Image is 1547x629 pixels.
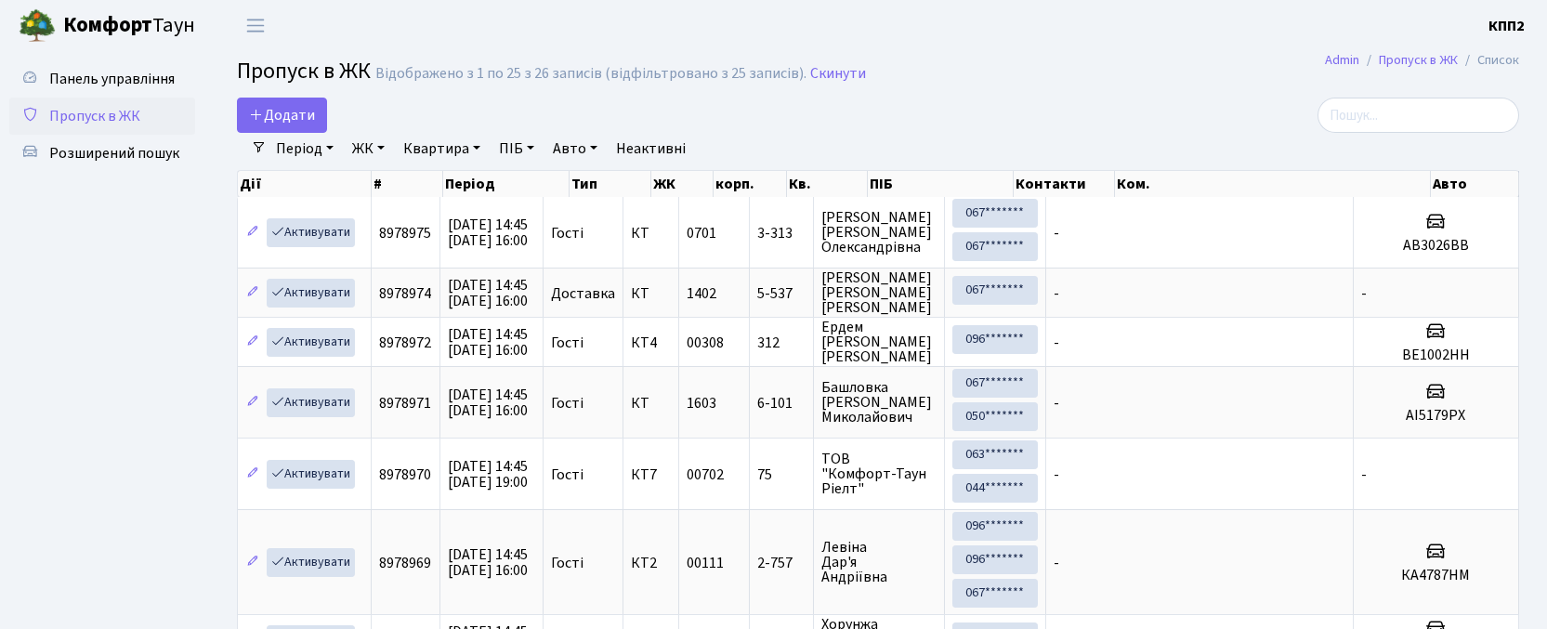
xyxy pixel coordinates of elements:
[757,286,806,301] span: 5-537
[1488,16,1525,36] b: КПП2
[267,460,355,489] a: Активувати
[1361,465,1367,485] span: -
[49,69,175,89] span: Панель управління
[396,133,488,164] a: Квартира
[1054,283,1059,304] span: -
[551,335,583,350] span: Гості
[9,60,195,98] a: Панель управління
[1297,41,1547,80] nav: breadcrumb
[1361,407,1511,425] h5: AI5179PX
[267,218,355,247] a: Активувати
[267,548,355,577] a: Активувати
[821,270,937,315] span: [PERSON_NAME] [PERSON_NAME] [PERSON_NAME]
[448,385,528,421] span: [DATE] 14:45 [DATE] 16:00
[1361,567,1511,584] h5: КА4787НМ
[448,456,528,492] span: [DATE] 14:45 [DATE] 19:00
[1054,553,1059,573] span: -
[1379,50,1458,70] a: Пропуск в ЖК
[1361,347,1511,364] h5: ВЕ1002НН
[1054,393,1059,413] span: -
[379,333,431,353] span: 8978972
[757,556,806,570] span: 2-757
[1458,50,1519,71] li: Список
[379,553,431,573] span: 8978969
[1054,465,1059,485] span: -
[821,210,937,255] span: [PERSON_NAME] [PERSON_NAME] Олександрівна
[267,328,355,357] a: Активувати
[631,226,670,241] span: КТ
[545,133,605,164] a: Авто
[1325,50,1359,70] a: Admin
[1431,171,1519,197] th: Авто
[448,275,528,311] span: [DATE] 14:45 [DATE] 16:00
[687,393,716,413] span: 1603
[810,65,866,83] a: Скинути
[651,171,714,197] th: ЖК
[787,171,868,197] th: Кв.
[687,223,716,243] span: 0701
[631,286,670,301] span: КТ
[269,133,341,164] a: Період
[687,553,724,573] span: 00111
[551,396,583,411] span: Гості
[551,286,615,301] span: Доставка
[551,226,583,241] span: Гості
[232,10,279,41] button: Переключити навігацію
[757,335,806,350] span: 312
[1361,237,1511,255] h5: АВ3026ВВ
[9,98,195,135] a: Пропуск в ЖК
[492,133,542,164] a: ПІБ
[379,223,431,243] span: 8978975
[687,333,724,353] span: 00308
[237,55,371,87] span: Пропуск в ЖК
[375,65,806,83] div: Відображено з 1 по 25 з 26 записів (відфільтровано з 25 записів).
[63,10,152,40] b: Комфорт
[379,465,431,485] span: 8978970
[1054,223,1059,243] span: -
[631,467,670,482] span: КТ7
[267,388,355,417] a: Активувати
[631,335,670,350] span: КТ4
[249,105,315,125] span: Додати
[1014,171,1115,197] th: Контакти
[1318,98,1519,133] input: Пошук...
[687,465,724,485] span: 00702
[687,283,716,304] span: 1402
[49,143,179,164] span: Розширений пошук
[448,324,528,360] span: [DATE] 14:45 [DATE] 16:00
[570,171,651,197] th: Тип
[1488,15,1525,37] a: КПП2
[551,556,583,570] span: Гості
[551,467,583,482] span: Гості
[1361,283,1367,304] span: -
[1054,333,1059,353] span: -
[345,133,392,164] a: ЖК
[757,396,806,411] span: 6-101
[821,320,937,364] span: Ердем [PERSON_NAME] [PERSON_NAME]
[631,396,670,411] span: КТ
[714,171,787,197] th: корп.
[49,106,140,126] span: Пропуск в ЖК
[237,98,327,133] a: Додати
[821,540,937,584] span: Левіна Дар'я Андріївна
[19,7,56,45] img: logo.png
[821,452,937,496] span: ТОВ "Комфорт-Таун Ріелт"
[238,171,372,197] th: Дії
[448,544,528,581] span: [DATE] 14:45 [DATE] 16:00
[757,467,806,482] span: 75
[9,135,195,172] a: Розширений пошук
[267,279,355,308] a: Активувати
[372,171,444,197] th: #
[379,393,431,413] span: 8978971
[868,171,1014,197] th: ПІБ
[757,226,806,241] span: 3-313
[379,283,431,304] span: 8978974
[1115,171,1431,197] th: Ком.
[631,556,670,570] span: КТ2
[63,10,195,42] span: Таун
[448,215,528,251] span: [DATE] 14:45 [DATE] 16:00
[443,171,570,197] th: Період
[609,133,693,164] a: Неактивні
[821,380,937,425] span: Башловка [PERSON_NAME] Миколайович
